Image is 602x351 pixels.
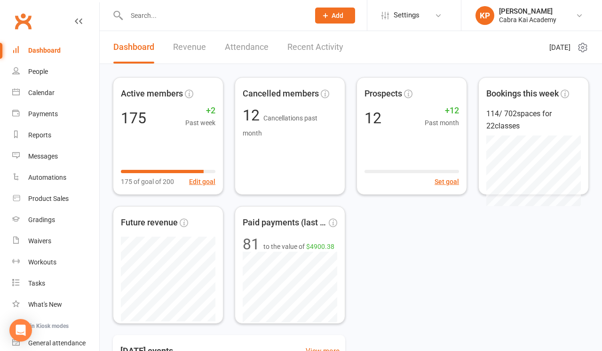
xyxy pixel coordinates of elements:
[435,176,459,187] button: Set goal
[243,106,263,124] span: 12
[12,82,99,104] a: Calendar
[394,5,420,26] span: Settings
[28,301,62,308] div: What's New
[263,241,334,252] span: to the value of
[189,176,215,187] button: Edit goal
[124,9,303,22] input: Search...
[28,174,66,181] div: Automations
[12,125,99,146] a: Reports
[185,118,215,128] span: Past week
[425,104,459,118] span: +12
[306,243,334,250] span: $4900.38
[12,231,99,252] a: Waivers
[425,118,459,128] span: Past month
[12,167,99,188] a: Automations
[121,176,174,187] span: 175 of goal of 200
[486,87,559,101] span: Bookings this week
[243,114,317,137] span: Cancellations past month
[28,68,48,75] div: People
[332,12,343,19] span: Add
[11,9,35,33] a: Clubworx
[315,8,355,24] button: Add
[12,188,99,209] a: Product Sales
[28,279,45,287] div: Tasks
[287,31,343,64] a: Recent Activity
[12,294,99,315] a: What's New
[173,31,206,64] a: Revenue
[486,108,581,132] div: 114 / 702 spaces for 22 classes
[12,273,99,294] a: Tasks
[243,216,327,230] span: Paid payments (last 7d)
[28,237,51,245] div: Waivers
[499,7,556,16] div: [PERSON_NAME]
[28,131,51,139] div: Reports
[121,87,183,101] span: Active members
[28,89,55,96] div: Calendar
[243,237,260,252] div: 81
[185,104,215,118] span: +2
[364,111,381,126] div: 12
[12,209,99,231] a: Gradings
[28,216,55,223] div: Gradings
[28,339,86,347] div: General attendance
[28,110,58,118] div: Payments
[12,40,99,61] a: Dashboard
[12,252,99,273] a: Workouts
[28,47,61,54] div: Dashboard
[9,319,32,342] div: Open Intercom Messenger
[28,258,56,266] div: Workouts
[12,61,99,82] a: People
[121,111,146,126] div: 175
[499,16,556,24] div: Cabra Kai Academy
[121,216,178,230] span: Future revenue
[28,195,69,202] div: Product Sales
[243,87,319,101] span: Cancelled members
[12,104,99,125] a: Payments
[28,152,58,160] div: Messages
[364,87,402,101] span: Prospects
[475,6,494,25] div: KP
[225,31,269,64] a: Attendance
[113,31,154,64] a: Dashboard
[549,42,570,53] span: [DATE]
[12,146,99,167] a: Messages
